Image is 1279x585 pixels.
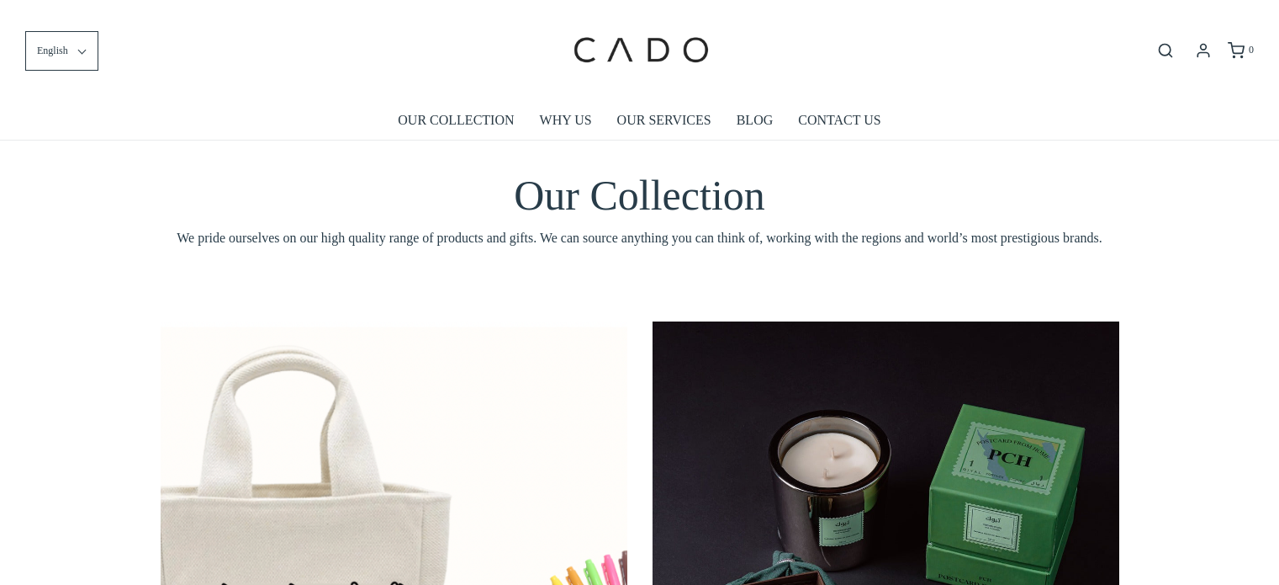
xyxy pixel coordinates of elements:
button: Open search bar [1150,41,1181,60]
span: 0 [1249,44,1254,56]
a: 0 [1226,42,1254,59]
a: CONTACT US [798,101,880,140]
span: English [37,43,68,59]
button: English [25,31,98,71]
a: OUR COLLECTION [398,101,514,140]
img: cadogifting [568,13,711,88]
span: Our Collection [514,172,765,219]
a: WHY US [540,101,592,140]
a: OUR SERVICES [617,101,711,140]
span: We pride ourselves on our high quality range of products and gifts. We can source anything you ca... [161,227,1119,249]
a: BLOG [737,101,774,140]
